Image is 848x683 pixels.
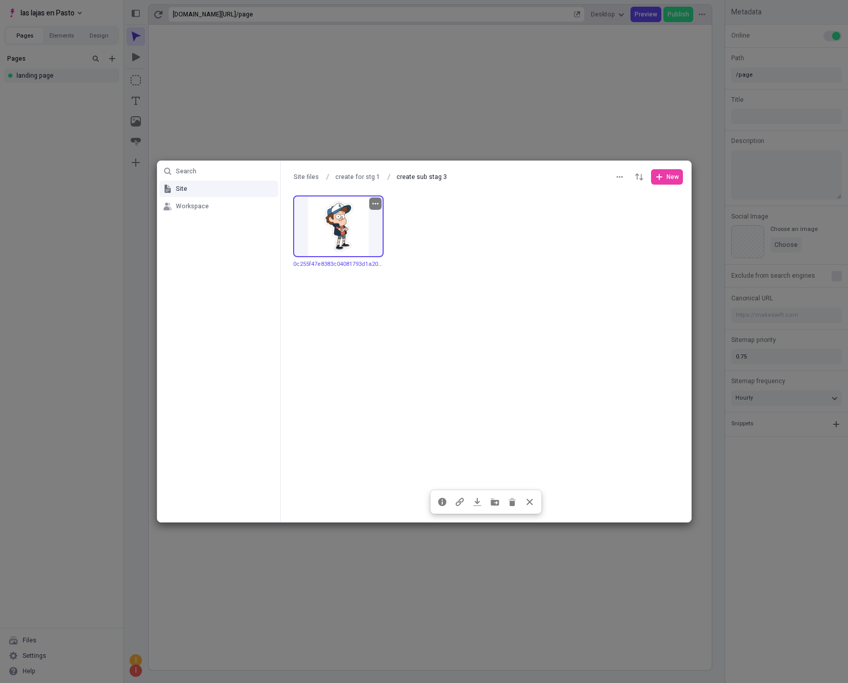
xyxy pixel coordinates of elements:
span: Site [176,185,187,193]
button: create for stg 1 [331,169,385,185]
input: create sub stag 3 [392,169,463,185]
span: 0c255f47e8383c04081793d1a203c1fa.jpg [293,257,384,273]
button: Search [159,163,278,179]
button: Site files [289,169,323,185]
button: Site [159,181,278,197]
span: Workspace [176,202,209,210]
span: Search [176,167,196,175]
button: Workspace [159,198,278,214]
button: New [651,169,683,185]
span: New [666,173,679,181]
